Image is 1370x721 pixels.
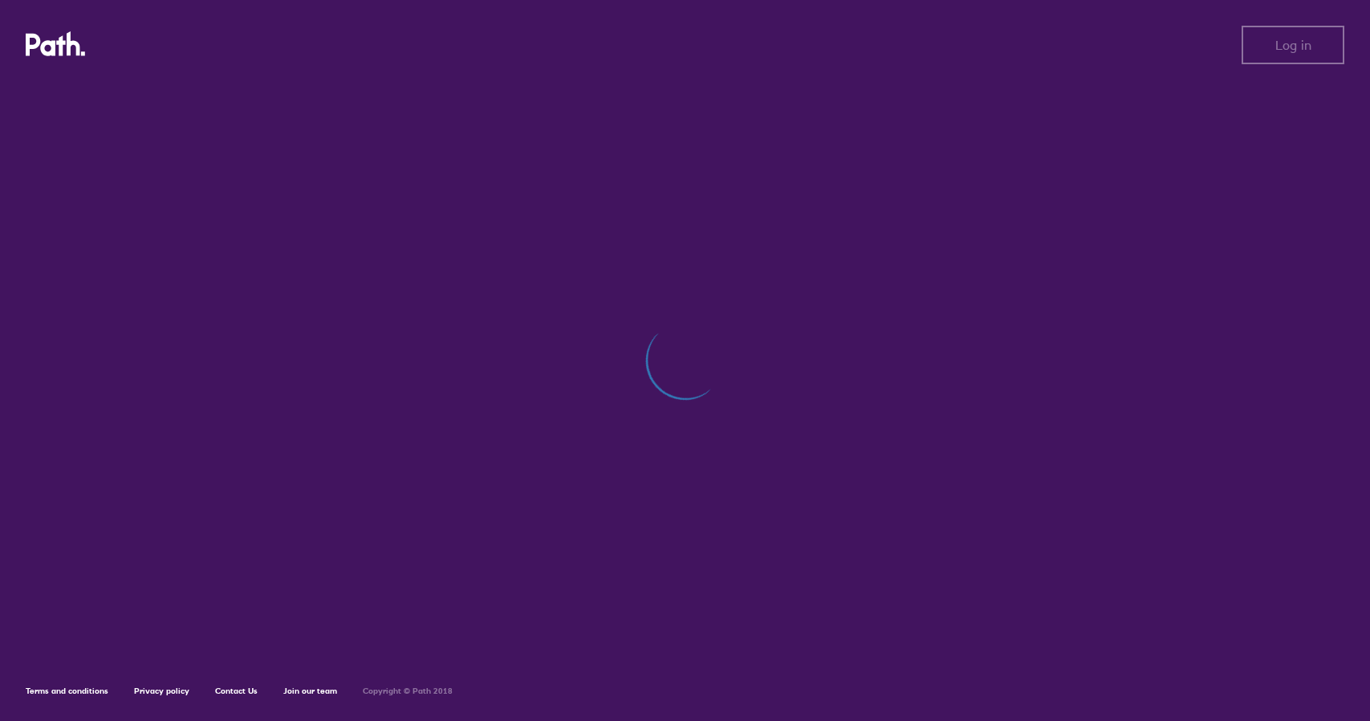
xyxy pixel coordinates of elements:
[363,686,453,696] h6: Copyright © Path 2018
[134,686,189,696] a: Privacy policy
[283,686,337,696] a: Join our team
[1275,38,1311,52] span: Log in
[215,686,258,696] a: Contact Us
[1242,26,1344,64] button: Log in
[26,686,108,696] a: Terms and conditions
